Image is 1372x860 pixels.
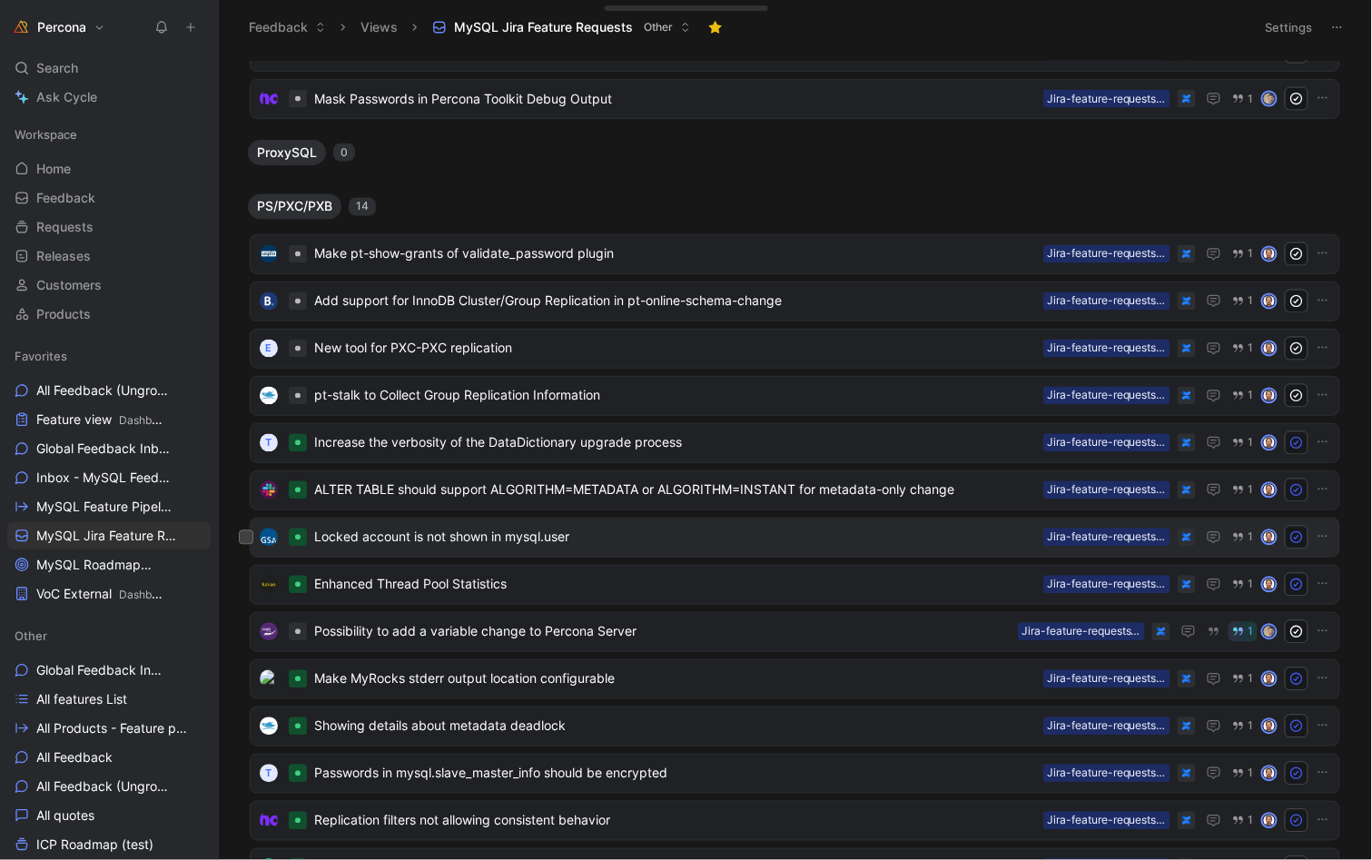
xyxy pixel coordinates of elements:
img: logo [260,670,278,688]
div: Favorites [7,342,211,370]
span: 1 [1249,721,1254,732]
a: logoAdd support for InnoDB Cluster/Group Replication in pt-online-schema-changeJira-feature-reque... [250,282,1340,321]
div: ProxySQL0 [241,140,1349,180]
a: MySQL Feature Pipeline [7,493,211,520]
span: VoC External [36,585,167,604]
span: MySQL [148,559,186,572]
div: T [260,765,278,783]
a: TPasswords in mysql.slave_master_info should be encryptedJira-feature-requests-import [DATE] 10:0... [250,754,1340,794]
img: logo [260,481,278,499]
img: avatar [1263,531,1276,544]
span: MySQL Feature Pipeline [36,498,174,517]
span: 1 [1249,94,1254,104]
div: Jira-feature-requests-import [DATE] 10:02 [1047,434,1167,452]
img: logo [260,245,278,263]
a: All features List [7,686,211,713]
a: logoPossibility to add a variable change to Percona ServerJira-feature-requests-import [DATE] 10:... [250,612,1340,652]
div: Jira-feature-requests-import-MySQL-10-09 [DATE] 00:11 [1047,90,1167,108]
a: Feature viewDashboards [7,406,211,433]
a: All Feedback (Ungrouped) [7,773,211,800]
span: 1 [1249,674,1254,685]
a: Global Feedback Inbox [7,435,211,462]
a: logopt-stalk to Collect Group Replication InformationJira-feature-requests-import-MySQL-10-09 [DA... [250,376,1340,416]
div: Jira-feature-requests-import-MySQL-10-09 [DATE] 00:11 [1047,387,1167,405]
span: 1 [1249,816,1254,826]
img: avatar [1263,767,1276,780]
button: 1 [1229,669,1258,689]
a: logoShowing details about metadata deadlockJira-feature-requests-import [DATE] 10:021avatar [250,707,1340,746]
span: Enhanced Thread Pool Statistics [314,574,1036,596]
button: 1 [1229,292,1258,311]
img: avatar [1263,720,1276,733]
img: logo [260,292,278,311]
span: All Feedback [36,748,113,766]
span: Global Feedback Inbox [36,661,165,679]
img: logo [260,717,278,736]
button: MySQL Jira Feature RequestsOther [424,14,699,41]
a: Products [7,301,211,328]
a: logoReplication filters not allowing consistent behaviorJira-feature-requests-import [DATE] 10:02... [250,801,1340,841]
a: Customers [7,272,211,299]
span: MySQL Jira Feature Requests [36,527,178,546]
div: 0 [333,143,355,162]
div: T [260,434,278,452]
button: 1 [1229,244,1258,264]
a: ENew tool for PXC-PXC replicationJira-feature-requests-import-MySQL-10-09 [DATE] 00:111avatar [250,329,1340,369]
div: Jira-feature-requests-import-MySQL-10-09 [DATE] 00:11 [1047,245,1167,263]
span: Dashboards [119,588,180,601]
span: Dashboards [119,413,180,427]
a: logoMask Passwords in Percona Toolkit Debug OutputJira-feature-requests-import-MySQL-10-09 [DATE]... [250,79,1340,119]
span: Feedback [36,189,95,207]
span: Ask Cycle [36,86,97,108]
a: All quotes [7,802,211,829]
span: Requests [36,218,94,236]
div: Search [7,54,211,82]
img: avatar [1263,815,1276,827]
span: Global Feedback Inbox [36,440,172,459]
a: ICP Roadmap (test) [7,831,211,858]
div: Other [7,622,211,649]
span: 1 [1249,768,1254,779]
div: Workspace [7,121,211,148]
a: Feedback [7,184,211,212]
button: 1 [1229,764,1258,784]
a: logoMake pt-show-grants of validate_password pluginJira-feature-requests-import-MySQL-10-09 [DATE... [250,234,1340,274]
img: logo [260,812,278,830]
a: logoMake MyRocks stderr output location configurableJira-feature-requests-import [DATE] 10:021avatar [250,659,1340,699]
span: ICP Roadmap (test) [36,835,153,854]
img: avatar [1263,342,1276,355]
button: 1 [1229,339,1258,359]
img: logo [260,576,278,594]
img: avatar [1263,437,1276,450]
div: Jira-feature-requests-import-MySQL-10-09 [DATE] 00:11 [1047,292,1167,311]
a: Inbox - MySQL Feedback [7,464,211,491]
span: Mask Passwords in Percona Toolkit Debug Output [314,88,1036,110]
div: Jira-feature-requests-import [DATE] 10:02 [1047,812,1167,830]
button: 1 [1229,811,1258,831]
button: 1 [1229,433,1258,453]
span: 1 [1249,249,1254,260]
a: logoLocked account is not shown in mysql.userJira-feature-requests-import [DATE] 10:021avatar [250,518,1340,558]
span: Customers [36,276,102,294]
button: 1 [1229,717,1258,736]
div: Jira-feature-requests-import [DATE] 10:02 [1047,717,1167,736]
a: logoEnhanced Thread Pool StatisticsJira-feature-requests-import [DATE] 10:021avatar [250,565,1340,605]
img: avatar [1263,626,1276,638]
span: Products [36,305,91,323]
div: Jira-feature-requests-import [DATE] 10:02 [1047,529,1167,547]
span: Make MyRocks stderr output location configurable [314,668,1036,690]
div: Jira-feature-requests-import [DATE] 10:02 [1047,481,1167,499]
span: Increase the verbosity of the DataDictionary upgrade process [314,432,1036,454]
img: avatar [1263,248,1276,261]
div: 14 [349,198,376,216]
img: avatar [1263,484,1276,497]
button: 1 [1229,480,1258,500]
img: Percona [12,18,30,36]
div: Jira-feature-requests-import [DATE] 10:02 [1022,623,1141,641]
h1: Percona [37,19,86,35]
div: Jira-feature-requests-import [DATE] 10:02 [1047,576,1167,594]
a: MySQL RoadmapMySQL [7,551,211,578]
button: PS/PXC/PXB [248,194,341,220]
div: Jira-feature-requests-import [DATE] 10:02 [1047,765,1167,783]
button: 1 [1229,575,1258,595]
